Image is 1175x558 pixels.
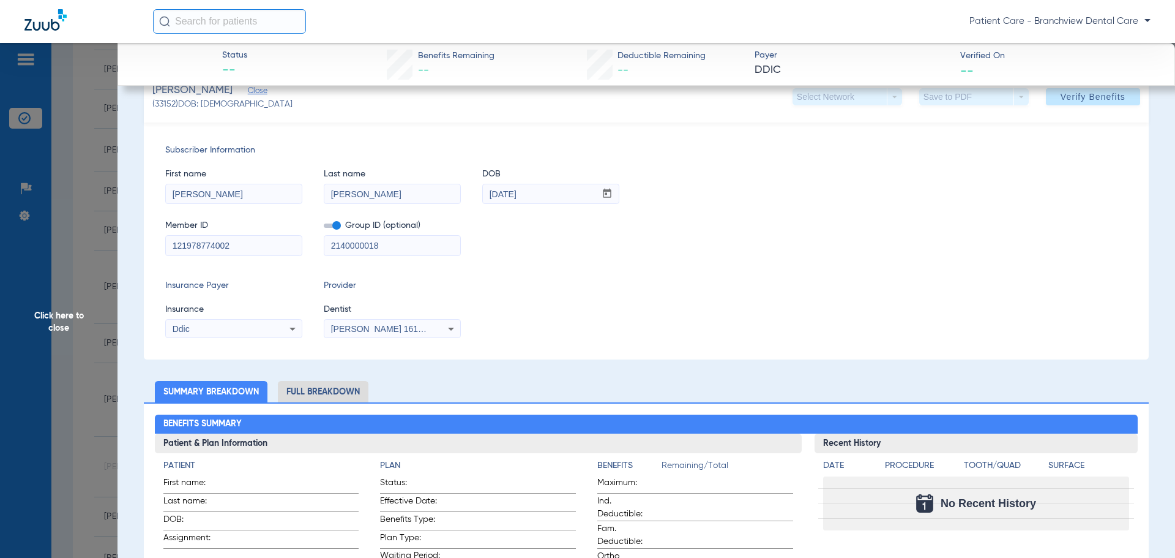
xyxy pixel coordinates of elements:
span: Last name [324,168,461,181]
span: Last name: [163,495,223,511]
span: (33152) DOB: [DEMOGRAPHIC_DATA] [152,98,293,111]
span: Deductible Remaining [617,50,706,62]
h2: Benefits Summary [155,415,1138,434]
span: Subscriber Information [165,144,1127,157]
app-breakdown-title: Surface [1048,459,1129,477]
span: Status: [380,477,440,493]
span: Member ID [165,219,302,232]
span: Maximum: [597,477,657,493]
span: Insurance [165,303,302,316]
span: -- [617,65,629,76]
span: Patient Care - Branchview Dental Care [969,15,1151,28]
span: Dentist [324,303,461,316]
button: Open calendar [595,184,619,204]
span: DOB: [163,513,223,530]
h3: Recent History [815,434,1138,453]
span: [PERSON_NAME] 1619039286 [331,324,452,334]
span: No Recent History [941,497,1036,510]
span: Ind. Deductible: [597,495,657,521]
span: Verify Benefits [1061,92,1125,102]
span: Status [222,49,247,62]
li: Summary Breakdown [155,381,267,402]
span: Close [248,86,259,98]
button: Verify Benefits [1046,88,1140,105]
app-breakdown-title: Tooth/Quad [964,459,1045,477]
span: Assignment: [163,532,223,548]
h4: Plan [380,459,576,472]
span: Provider [324,279,461,292]
span: Verified On [960,50,1155,62]
app-breakdown-title: Benefits [597,459,662,477]
span: Remaining/Total [662,459,793,477]
li: Full Breakdown [278,381,368,402]
img: Search Icon [159,16,170,27]
span: First name: [163,477,223,493]
h3: Patient & Plan Information [155,434,802,453]
span: Payer [755,49,950,62]
span: DOB [482,168,619,181]
span: Benefits Remaining [418,50,494,62]
h4: Patient [163,459,359,472]
h4: Procedure [885,459,960,472]
span: -- [222,62,247,80]
app-breakdown-title: Procedure [885,459,960,477]
span: -- [960,64,974,77]
input: Search for patients [153,9,306,34]
app-breakdown-title: Date [823,459,875,477]
span: Group ID (optional) [324,219,461,232]
img: Zuub Logo [24,9,67,31]
h4: Date [823,459,875,472]
span: Plan Type: [380,532,440,548]
span: Fam. Deductible: [597,522,657,548]
span: Ddic [173,324,190,334]
h4: Tooth/Quad [964,459,1045,472]
span: Insurance Payer [165,279,302,292]
span: Effective Date: [380,495,440,511]
h4: Surface [1048,459,1129,472]
span: DDIC [755,62,950,78]
span: -- [418,65,429,76]
span: First name [165,168,302,181]
span: [PERSON_NAME] [152,83,233,98]
span: Benefits Type: [380,513,440,530]
iframe: Chat Widget [1114,499,1175,558]
h4: Benefits [597,459,662,472]
img: Calendar [916,494,933,513]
